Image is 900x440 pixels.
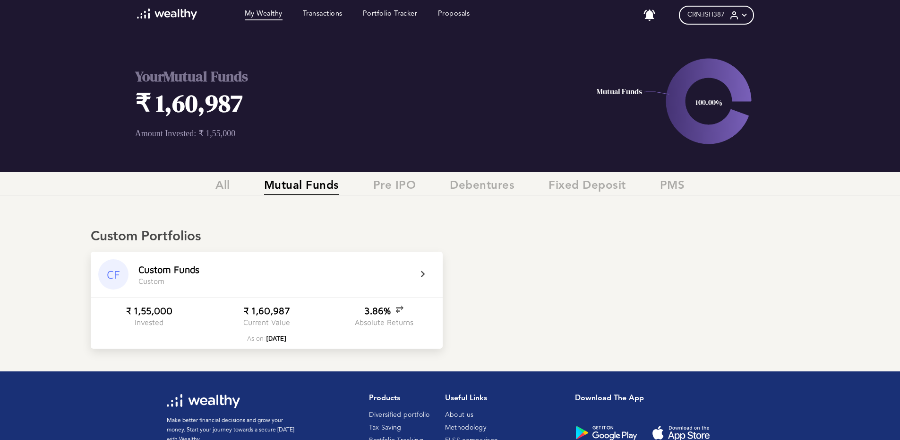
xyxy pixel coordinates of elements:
[445,394,498,403] h1: Useful Links
[369,412,429,418] a: Diversified portfolio
[135,318,163,326] div: Invested
[445,424,486,431] a: Methodology
[597,86,642,97] text: Mutual Funds
[126,305,172,316] div: ₹ 1,55,000
[355,318,413,326] div: Absolute Returns
[660,179,685,195] span: PMS
[138,277,164,285] div: C u s t o m
[364,305,403,316] div: 3.86%
[266,334,286,342] span: [DATE]
[245,10,283,20] a: My Wealthy
[98,259,129,290] div: CF
[243,318,290,326] div: Current Value
[363,10,418,20] a: Portfolio Tracker
[135,67,517,86] h2: Your Mutual Funds
[575,394,726,403] h1: Download the app
[247,334,286,342] div: As on:
[244,305,290,316] div: ₹ 1,60,987
[91,229,809,245] div: Custom Portfolios
[138,264,199,275] div: C u s t o m F u n d s
[215,179,230,195] span: All
[369,394,429,403] h1: Products
[137,9,197,20] img: wl-logo-white.svg
[450,179,514,195] span: Debentures
[135,128,517,139] p: Amount Invested: ₹ 1,55,000
[373,179,416,195] span: Pre IPO
[445,412,473,418] a: About us
[167,394,240,408] img: wl-logo-white.svg
[369,424,401,431] a: Tax Saving
[303,10,343,20] a: Transactions
[695,97,722,107] text: 100.00%
[438,10,470,20] a: Proposals
[135,86,517,120] h1: ₹ 1,60,987
[687,11,725,19] span: CRN: ISH387
[264,179,339,195] span: Mutual Funds
[549,179,626,195] span: Fixed Deposit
